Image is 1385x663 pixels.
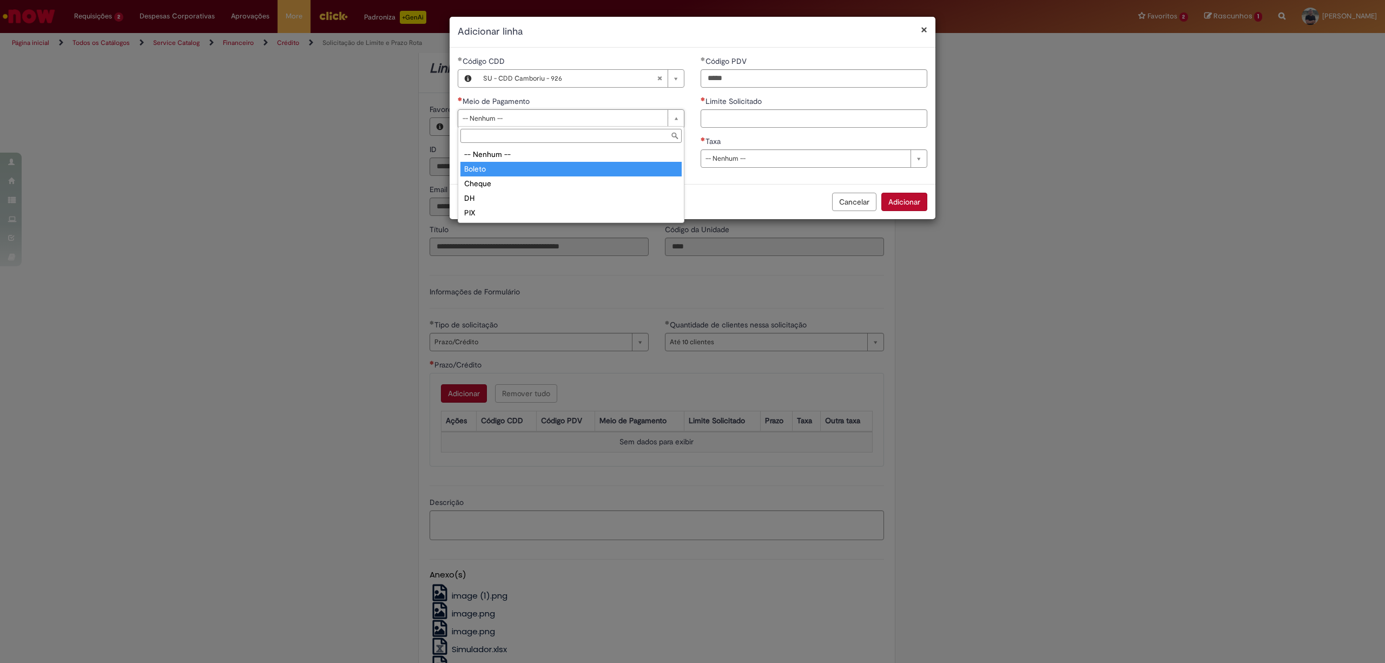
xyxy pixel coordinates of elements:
div: Cheque [460,176,682,191]
div: Boleto [460,162,682,176]
ul: Meio de Pagamento [458,145,684,222]
div: DH [460,191,682,206]
div: -- Nenhum -- [460,147,682,162]
div: PIX [460,206,682,220]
